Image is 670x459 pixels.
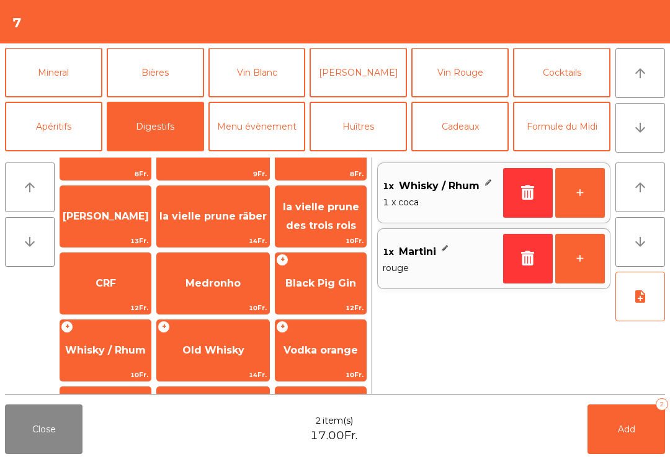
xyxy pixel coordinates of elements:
button: + [555,168,605,218]
span: 12Fr. [60,302,151,314]
span: 9Fr. [157,168,269,180]
button: note_add [615,272,665,321]
span: + [158,321,170,333]
span: 1x [383,243,394,261]
div: 2 [656,398,668,411]
span: Whisky / Rhum [399,177,480,195]
span: 8Fr. [60,168,151,180]
span: Vodka orange [284,344,358,356]
button: arrow_upward [615,163,665,212]
button: Cadeaux [411,102,509,151]
span: 12Fr. [275,302,366,314]
h4: 7 [12,14,22,32]
button: Vin Blanc [208,48,306,97]
button: Add2 [587,404,665,454]
button: Cocktails [513,48,610,97]
button: arrow_upward [5,163,55,212]
span: Whisky / Rhum [65,344,146,356]
span: [PERSON_NAME] [63,210,149,222]
span: 13Fr. [60,235,151,247]
span: Add [618,424,635,435]
button: Vin Rouge [411,48,509,97]
button: arrow_downward [615,217,665,267]
button: arrow_downward [615,103,665,153]
span: 14Fr. [157,369,269,381]
span: Black Pig Gin [285,277,356,289]
i: arrow_downward [633,234,648,249]
span: rouge [383,261,498,275]
span: 2 [315,414,321,427]
button: Digestifs [107,102,204,151]
button: Close [5,404,83,454]
span: + [276,254,288,266]
span: 1 x coca [383,195,498,209]
span: la vielle prune räber [159,210,267,222]
button: [PERSON_NAME] [310,48,407,97]
span: 1x [383,177,394,195]
button: Bières [107,48,204,97]
span: Old Whisky [182,344,244,356]
span: 10Fr. [275,369,366,381]
span: 17.00Fr. [310,427,357,444]
button: Huîtres [310,102,407,151]
i: note_add [633,289,648,304]
span: 8Fr. [275,168,366,180]
span: + [61,321,73,333]
span: 10Fr. [157,302,269,314]
button: Formule du Midi [513,102,610,151]
button: Apéritifs [5,102,102,151]
span: la vielle prune des trois rois [283,201,359,231]
button: Menu évènement [208,102,306,151]
span: CRF [96,277,116,289]
span: item(s) [323,414,353,427]
span: 14Fr. [157,235,269,247]
button: + [555,234,605,283]
button: arrow_downward [5,217,55,267]
i: arrow_upward [633,66,648,81]
span: 10Fr. [60,369,151,381]
i: arrow_upward [633,180,648,195]
span: Martini [399,243,436,261]
span: + [276,321,288,333]
button: arrow_upward [615,48,665,98]
button: Mineral [5,48,102,97]
i: arrow_upward [22,180,37,195]
i: arrow_downward [22,234,37,249]
i: arrow_downward [633,120,648,135]
span: 10Fr. [275,235,366,247]
span: Medronho [185,277,241,289]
